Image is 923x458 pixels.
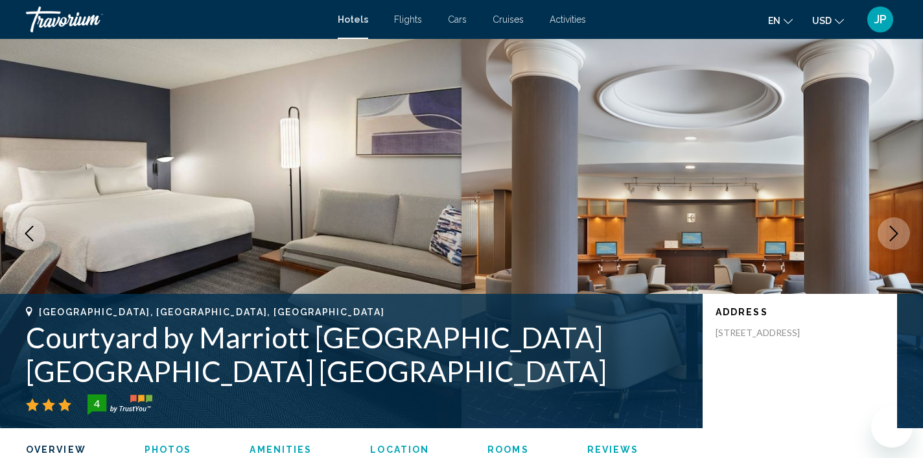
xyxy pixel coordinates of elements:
[250,444,312,455] span: Amenities
[493,14,524,25] a: Cruises
[587,444,639,455] button: Reviews
[250,444,312,455] button: Amenities
[878,217,910,250] button: Next image
[874,13,887,26] span: JP
[768,11,793,30] button: Change language
[487,444,529,455] span: Rooms
[370,444,429,455] button: Location
[812,16,832,26] span: USD
[871,406,913,448] iframe: Button to launch messaging window
[370,444,429,455] span: Location
[716,327,819,339] p: [STREET_ADDRESS]
[768,16,780,26] span: en
[26,320,690,388] h1: Courtyard by Marriott [GEOGRAPHIC_DATA] [GEOGRAPHIC_DATA] [GEOGRAPHIC_DATA]
[812,11,844,30] button: Change currency
[863,6,897,33] button: User Menu
[338,14,368,25] a: Hotels
[39,307,384,317] span: [GEOGRAPHIC_DATA], [GEOGRAPHIC_DATA], [GEOGRAPHIC_DATA]
[716,307,884,317] p: Address
[550,14,586,25] a: Activities
[26,444,86,455] span: Overview
[88,394,152,415] img: trustyou-badge-hor.svg
[145,444,192,455] span: Photos
[587,444,639,455] span: Reviews
[26,444,86,455] button: Overview
[394,14,422,25] a: Flights
[26,6,325,32] a: Travorium
[487,444,529,455] button: Rooms
[448,14,467,25] a: Cars
[84,396,110,411] div: 4
[13,217,45,250] button: Previous image
[145,444,192,455] button: Photos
